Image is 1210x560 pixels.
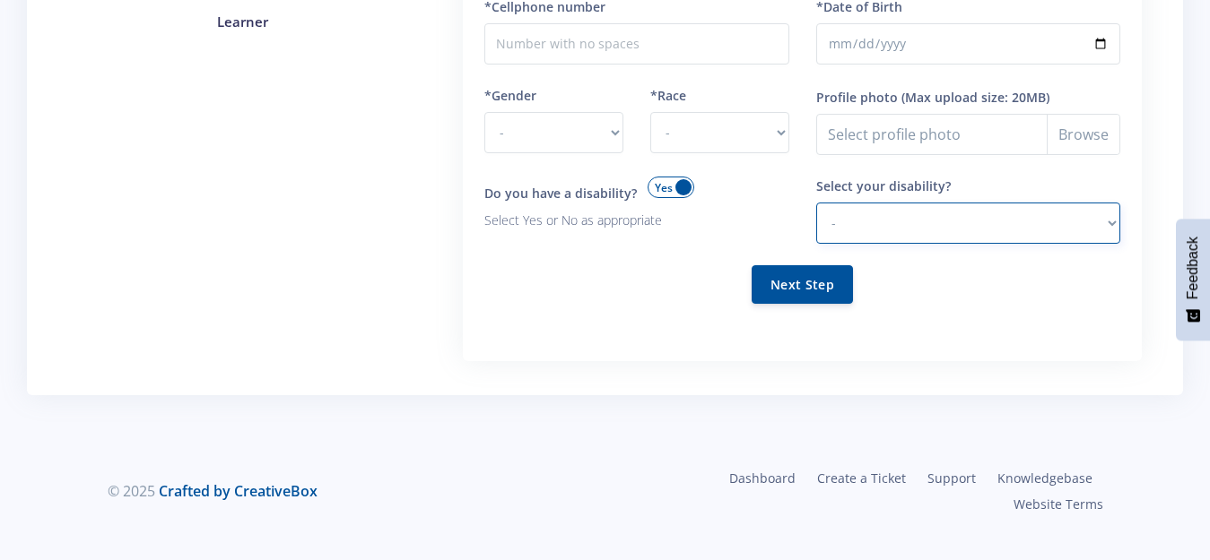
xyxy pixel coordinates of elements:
[816,88,898,107] label: Profile photo
[484,23,788,65] input: Number with no spaces
[752,265,853,304] button: Next Step
[484,210,788,231] p: Select Yes or No as appropriate
[806,465,917,491] a: Create a Ticket
[816,177,951,195] label: Select your disability?
[901,88,1049,107] label: (Max upload size: 20MB)
[917,465,987,491] a: Support
[484,184,637,202] label: Do you have a disability?
[1185,237,1201,299] span: Feedback
[83,12,402,32] h4: Learner
[718,465,806,491] a: Dashboard
[987,465,1103,491] a: Knowledgebase
[108,480,592,502] div: © 2025
[997,470,1092,487] span: Knowledgebase
[1003,491,1103,517] a: Website Terms
[650,86,686,105] label: *Race
[484,86,536,105] label: *Gender
[159,481,318,501] a: Crafted by CreativeBox
[1176,219,1210,340] button: Feedback - Show survey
